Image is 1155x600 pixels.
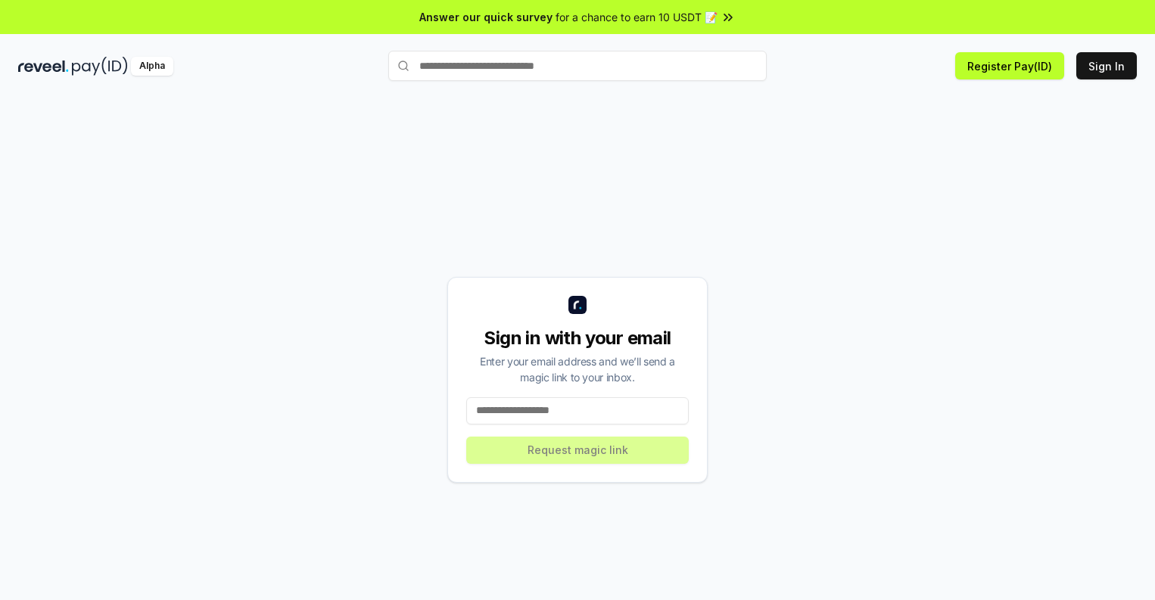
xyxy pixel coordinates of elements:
div: Enter your email address and we’ll send a magic link to your inbox. [466,353,689,385]
span: for a chance to earn 10 USDT 📝 [556,9,718,25]
div: Alpha [131,57,173,76]
div: Sign in with your email [466,326,689,350]
img: pay_id [72,57,128,76]
span: Answer our quick survey [419,9,553,25]
button: Sign In [1076,52,1137,79]
img: reveel_dark [18,57,69,76]
img: logo_small [568,296,587,314]
button: Register Pay(ID) [955,52,1064,79]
